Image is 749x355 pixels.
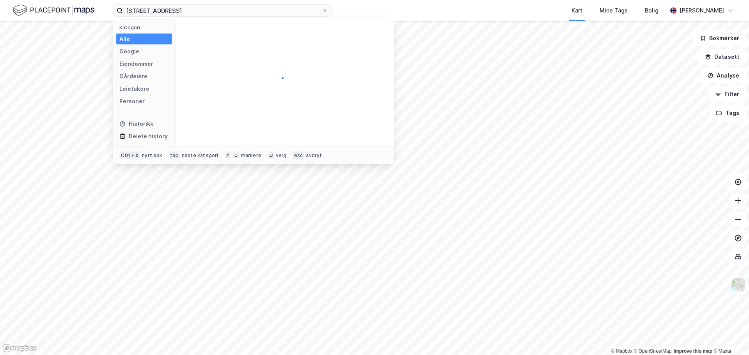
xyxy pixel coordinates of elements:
div: Delete history [129,132,168,141]
div: Historikk [119,119,153,129]
img: logo.f888ab2527a4732fd821a326f86c7f29.svg [12,4,94,17]
img: spinner.a6d8c91a73a9ac5275cf975e30b51cfb.svg [163,98,169,104]
div: Leietakere [119,84,149,94]
img: spinner.a6d8c91a73a9ac5275cf975e30b51cfb.svg [163,121,169,127]
a: Mapbox [611,348,632,354]
div: Bolig [645,6,658,15]
div: [PERSON_NAME] [680,6,724,15]
div: esc [293,152,305,159]
img: spinner.a6d8c91a73a9ac5275cf975e30b51cfb.svg [163,86,169,92]
a: Maxar [714,348,731,354]
div: neste kategori [182,152,218,159]
img: Z [731,277,745,292]
a: Mapbox homepage [2,344,37,353]
button: Bokmerker [693,30,746,46]
a: OpenStreetMap [634,348,672,354]
img: spinner.a6d8c91a73a9ac5275cf975e30b51cfb.svg [163,48,169,55]
div: Gårdeiere [119,72,147,81]
div: markere [241,152,261,159]
div: Personer [119,97,145,106]
button: Datasett [698,49,746,65]
div: Google [119,47,139,56]
button: Tags [710,105,746,121]
a: Improve this map [674,348,712,354]
div: nytt søk [142,152,163,159]
div: Kategori [119,25,172,30]
div: Mine Tags [600,6,628,15]
input: Søk på adresse, matrikkel, gårdeiere, leietakere eller personer [123,5,322,16]
div: Eiendommer [119,59,153,69]
div: avbryt [306,152,322,159]
div: Alle [119,34,130,44]
div: velg [276,152,286,159]
div: tab [169,152,180,159]
div: Kart [572,6,582,15]
img: spinner.a6d8c91a73a9ac5275cf975e30b51cfb.svg [163,36,169,42]
img: spinner.a6d8c91a73a9ac5275cf975e30b51cfb.svg [163,61,169,67]
button: Analyse [701,68,746,83]
img: spinner.a6d8c91a73a9ac5275cf975e30b51cfb.svg [163,73,169,79]
button: Filter [708,87,746,102]
div: Ctrl + k [119,152,140,159]
img: spinner.a6d8c91a73a9ac5275cf975e30b51cfb.svg [279,76,291,89]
